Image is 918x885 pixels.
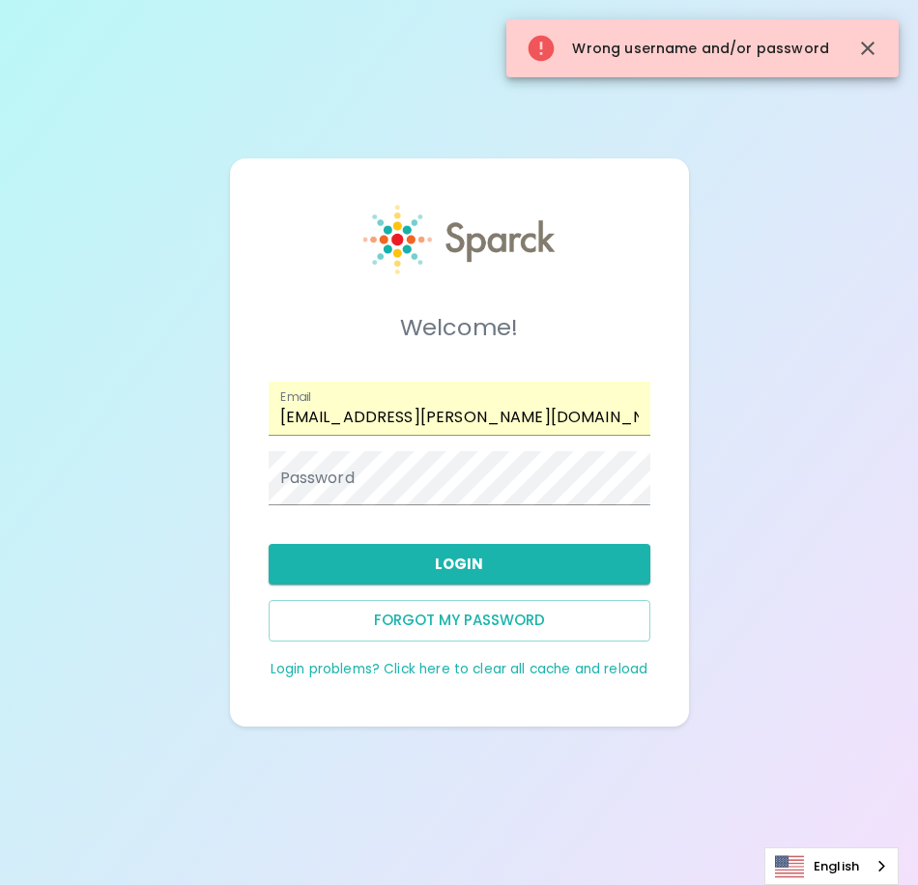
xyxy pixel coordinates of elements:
[280,388,311,405] label: Email
[363,205,555,274] img: Sparck logo
[269,312,650,343] h5: Welcome!
[764,847,899,885] div: Language
[269,600,650,641] button: Forgot my password
[764,847,899,885] aside: Language selected: English
[765,848,898,884] a: English
[271,660,647,678] a: Login problems? Click here to clear all cache and reload
[269,544,650,585] button: Login
[526,25,829,71] div: Wrong username and/or password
